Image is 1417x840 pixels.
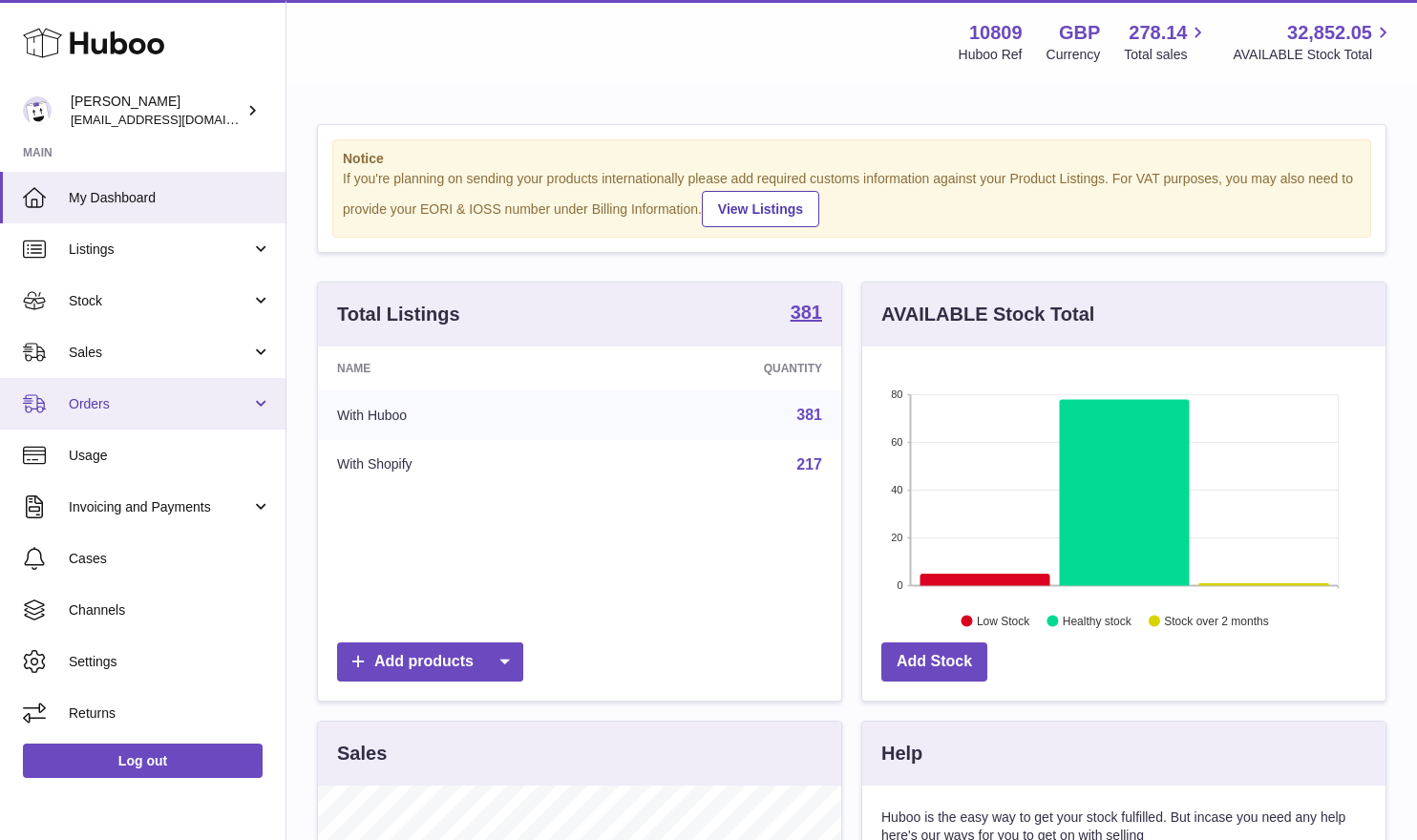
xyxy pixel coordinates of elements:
strong: 10809 [969,20,1023,46]
strong: 381 [791,303,822,322]
a: Add products [337,642,523,682]
text: Healthy stock [1063,614,1132,627]
h3: Total Listings [337,302,460,327]
h3: Help [881,741,922,766]
text: Low Stock [977,614,1030,627]
text: 20 [891,532,902,543]
td: With Huboo [318,390,600,440]
h3: AVAILABLE Stock Total [881,302,1094,327]
span: Total sales [1124,46,1209,64]
div: If you're planning on sending your products internationally please add required customs informati... [343,170,1361,227]
a: 278.14 Total sales [1124,20,1209,64]
span: Settings [69,653,271,671]
span: AVAILABLE Stock Total [1233,46,1394,64]
div: [PERSON_NAME] [71,93,243,129]
text: 60 [891,436,902,448]
a: 32,852.05 AVAILABLE Stock Total [1233,20,1394,64]
span: Cases [69,550,271,568]
a: Add Stock [881,642,987,682]
a: 381 [791,303,822,325]
a: 217 [796,456,822,472]
a: 381 [796,407,822,423]
text: 80 [891,388,902,400]
th: Quantity [600,346,841,390]
span: Invoicing and Payments [69,498,251,516]
strong: Notice [343,150,1361,168]
span: Stock [69,292,251,310]
span: My Dashboard [69,189,271,207]
a: View Listings [702,191,819,227]
a: Log out [23,744,263,778]
span: Usage [69,447,271,465]
th: Name [318,346,600,390]
span: [EMAIL_ADDRESS][DOMAIN_NAME] [71,112,281,127]
span: 278.14 [1129,20,1187,46]
td: With Shopify [318,440,600,490]
strong: GBP [1059,20,1100,46]
span: Listings [69,241,251,259]
img: shop@ballersingod.com [23,96,52,125]
div: Huboo Ref [959,46,1023,64]
span: Channels [69,601,271,619]
span: Returns [69,704,271,723]
text: 0 [897,579,902,591]
span: 32,852.05 [1287,20,1372,46]
span: Sales [69,344,251,362]
h3: Sales [337,741,387,766]
text: Stock over 2 months [1164,614,1268,627]
span: Orders [69,395,251,413]
div: Currency [1047,46,1101,64]
text: 40 [891,484,902,495]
